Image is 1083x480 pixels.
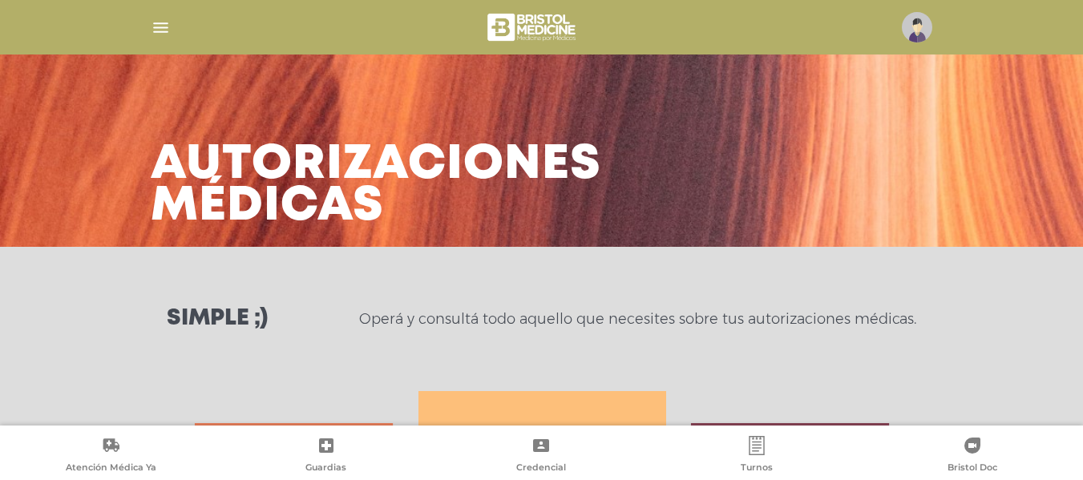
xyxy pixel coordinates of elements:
a: Bristol Doc [864,436,1080,477]
img: bristol-medicine-blanco.png [485,8,580,46]
img: Cober_menu-lines-white.svg [151,18,171,38]
span: Credencial [516,462,566,476]
a: Guardias [219,436,434,477]
p: Operá y consultá todo aquello que necesites sobre tus autorizaciones médicas. [359,309,916,329]
a: Atención Médica Ya [3,436,219,477]
a: Credencial [434,436,649,477]
span: Atención Médica Ya [66,462,156,476]
img: profile-placeholder.svg [902,12,932,42]
a: Turnos [649,436,865,477]
h3: Autorizaciones médicas [151,144,601,228]
h3: Simple ;) [167,308,268,330]
span: Turnos [741,462,773,476]
span: Bristol Doc [948,462,997,476]
span: Guardias [305,462,346,476]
